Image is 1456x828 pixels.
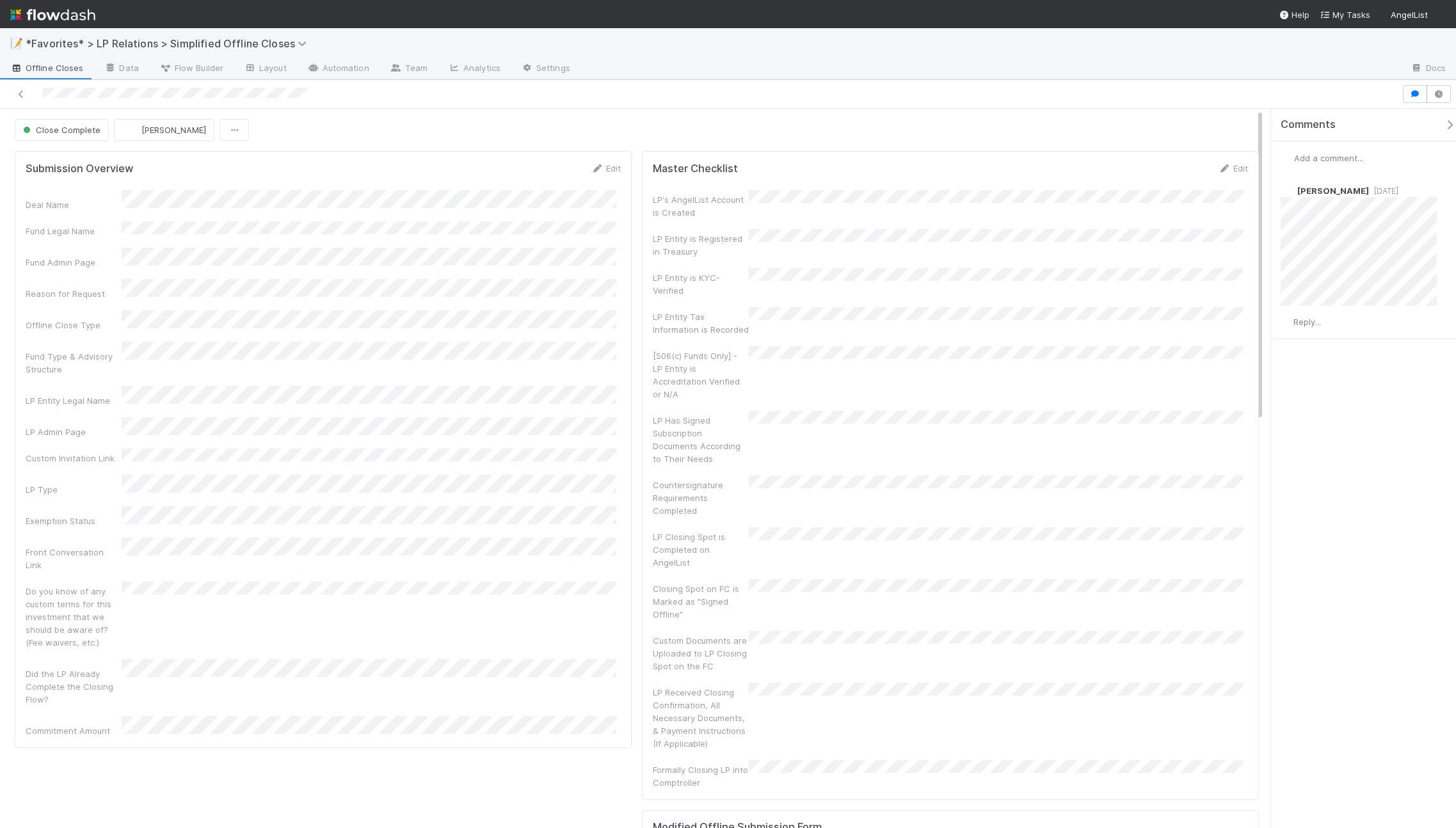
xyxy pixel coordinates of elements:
[26,667,122,706] div: Did the LP Already Complete the Closing Flow?
[26,37,313,50] span: *Favorites* > LP Relations > Simplified Offline Closes
[653,349,749,401] div: [506(c) Funds Only] - LP Entity is Accreditation Verified or N/A
[653,582,749,621] div: Closing Spot on FC is Marked as "Signed Offline"
[653,634,749,673] div: Custom Documents are Uploaded to LP Closing Spot on the FC
[438,59,511,79] a: Analytics
[1294,153,1363,163] span: Add a comment...
[26,350,122,376] div: Fund Type & Advisory Structure
[26,585,122,649] div: Do you know of any custom terms for this investment that we should be aware of? (Fee waivers, etc.)
[1400,59,1456,79] a: Docs
[149,59,234,79] a: Flow Builder
[10,61,83,74] span: Offline Closes
[1369,186,1398,196] span: [DATE]
[234,59,297,79] a: Layout
[653,479,749,517] div: Countersignature Requirements Completed
[653,414,749,465] div: LP Has Signed Subscription Documents According to Their Needs
[1320,8,1370,21] a: My Tasks
[26,225,122,237] div: Fund Legal Name
[591,163,621,173] a: Edit
[10,38,23,49] span: 📝
[159,61,223,74] span: Flow Builder
[653,163,738,175] h5: Master Checklist
[653,193,749,219] div: LP's AngelList Account is Created
[1433,9,1446,22] img: avatar_218ae7b5-dcd5-4ccc-b5d5-7cc00ae2934f.png
[653,763,749,789] div: Formally Closing LP into Comptroller
[26,256,122,269] div: Fund Admin Page
[26,394,122,407] div: LP Entity Legal Name
[26,483,122,496] div: LP Type
[1281,316,1293,329] img: avatar_218ae7b5-dcd5-4ccc-b5d5-7cc00ae2934f.png
[141,125,206,135] span: [PERSON_NAME]
[93,59,148,79] a: Data
[26,287,122,300] div: Reason for Request
[20,125,100,135] span: Close Complete
[1391,10,1428,20] span: AngelList
[10,4,95,26] img: logo-inverted-e16ddd16eac7371096b0.svg
[1297,186,1369,196] span: [PERSON_NAME]
[653,530,749,569] div: LP Closing Spot is Completed on AngelList
[26,163,133,175] h5: Submission Overview
[297,59,380,79] a: Automation
[26,724,122,737] div: Commitment Amount
[1281,152,1294,164] img: avatar_218ae7b5-dcd5-4ccc-b5d5-7cc00ae2934f.png
[653,232,749,258] div: LP Entity is Registered in Treasury
[26,546,122,571] div: Front Conversation Link
[15,119,109,141] button: Close Complete
[380,59,438,79] a: Team
[1279,8,1309,21] div: Help
[653,686,749,750] div: LP Received Closing Confirmation, All Necessary Documents, & Payment Instructions (If Applicable)
[1281,184,1293,197] img: avatar_218ae7b5-dcd5-4ccc-b5d5-7cc00ae2934f.png
[1281,118,1336,131] span: Comments
[26,426,122,438] div: LP Admin Page
[1320,10,1370,20] span: My Tasks
[1218,163,1248,173] a: Edit
[26,198,122,211] div: Deal Name
[653,271,749,297] div: LP Entity is KYC-Verified
[114,119,214,141] button: [PERSON_NAME]
[125,123,138,136] img: avatar_218ae7b5-dcd5-4ccc-b5d5-7cc00ae2934f.png
[1293,317,1321,327] span: Reply...
[26,319,122,331] div: Offline Close Type
[26,514,122,527] div: Exemption Status
[26,452,122,465] div: Custom Invitation Link
[653,310,749,336] div: LP Entity Tax Information is Recorded
[511,59,580,79] a: Settings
